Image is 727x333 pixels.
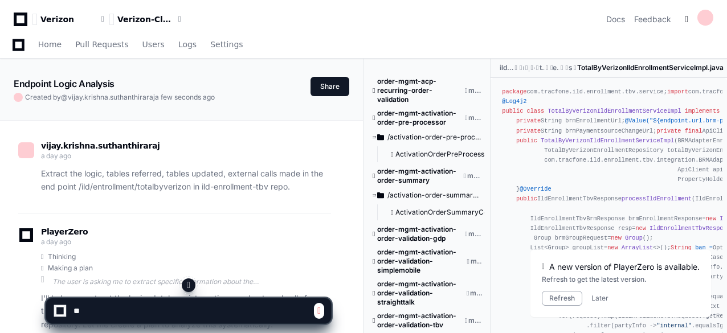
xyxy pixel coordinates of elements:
svg: Directory [377,130,384,144]
button: Verizon-Clarify-Order-Management [113,9,186,30]
span: com [534,63,535,72]
span: /activation-order-summary/src/main/java/com/tracfone/activation/order/summary/controller [387,191,482,200]
span: new [611,235,621,241]
span: order-mgmt-activation-order-validation-simplemobile [377,248,465,275]
span: public [502,108,523,114]
span: = [709,244,713,251]
span: Created by [25,93,215,102]
span: tracfone [540,63,544,72]
span: PlayerZero [41,228,88,235]
span: public [516,195,537,202]
span: order-mgmt-activation-order-validation-gdp [377,225,464,243]
span: /activation-order-pre-processor/src/main/java/com/tracfone/activation/order/pre/processor/controller [387,133,482,142]
span: public [516,137,537,144]
button: Verizon [36,9,109,30]
span: Thinking [48,252,76,261]
span: @ [61,93,68,101]
span: TotalByVerizonIldEnrollmentServiceImpl [541,137,674,144]
span: Home [38,41,62,48]
span: private [516,128,541,134]
span: TotalByVerizonIldEnrollmentServiceImpl.java [577,63,724,72]
span: @Override [520,186,551,192]
span: TotalByVerizonIldEnrollmentServiceImpl [548,108,681,114]
span: order-mgmt-activation-order-summary [377,167,462,185]
a: Logs [178,32,197,58]
span: master [468,229,482,239]
span: ArrayList [622,244,653,251]
span: implements [685,108,720,114]
span: ild-enrollment-tbv [500,63,513,72]
span: final [685,128,703,134]
span: A new version of PlayerZero is available. [549,261,700,273]
span: main [523,63,524,72]
span: vijay.krishna.suthanthiraraj [68,93,155,101]
span: import [667,88,688,95]
span: processIldEnrollment [622,195,692,202]
svg: Directory [377,188,384,202]
span: new [635,225,646,232]
div: Refresh to get the latest version. [542,275,700,284]
span: ban [695,244,705,251]
span: Making a plan [48,264,93,273]
span: class [526,108,544,114]
button: /activation-order-pre-processor/src/main/java/com/tracfone/activation/order/pre/processor/controller [373,128,482,146]
span: order-mgmt-activation-order-pre-processor [377,109,464,127]
span: master [468,86,482,95]
span: enrollment [553,63,559,72]
span: master [467,171,482,180]
span: service [569,63,573,72]
span: ActivationOrderSummaryController.java [395,208,526,217]
p: Extract the logic, tables referred, tables updated, external calls made in the end point /ild/ent... [41,167,331,194]
span: ActivationOrderPreProcessorController.java [395,150,538,159]
button: ActivationOrderSummaryController.java [386,204,484,220]
button: /activation-order-summary/src/main/java/com/tracfone/activation/order/summary/controller [373,186,482,204]
span: order-mgmt-acp-recurring-order-validation [377,77,463,104]
span: Pull Requests [75,41,128,48]
span: @Log4j2 [502,98,526,105]
app-text-character-animate: Endpoint Logic Analysis [14,78,115,89]
span: Users [142,41,165,48]
button: Later [591,294,608,303]
span: master [468,113,482,122]
button: Feedback [634,14,671,25]
span: new [706,215,716,222]
button: Share [311,77,349,96]
div: The user is asking me to extract specific information about the `/ild/entrollment/totalbyverizon`... [52,277,331,286]
button: ActivationOrderPreProcessorController.java [386,146,484,162]
span: String [671,244,692,251]
a: Users [142,32,165,58]
span: Settings [210,41,243,48]
span: package [502,88,526,95]
div: Verizon [40,14,95,25]
span: a day ago [41,151,71,160]
span: new [607,244,618,251]
span: Logs [178,41,197,48]
a: Pull Requests [75,32,128,58]
span: java [529,63,529,72]
span: private [656,128,681,134]
a: Settings [210,32,243,58]
div: Verizon-Clarify-Order-Management [117,14,171,25]
span: a few seconds ago [155,93,215,101]
span: vijay.krishna.suthanthiraraj [41,141,160,150]
span: a day ago [41,237,71,246]
span: Group [625,235,643,241]
span: master [471,257,482,266]
button: Refresh [542,291,582,306]
span: private [516,117,541,124]
a: Docs [606,14,625,25]
a: Home [38,32,62,58]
